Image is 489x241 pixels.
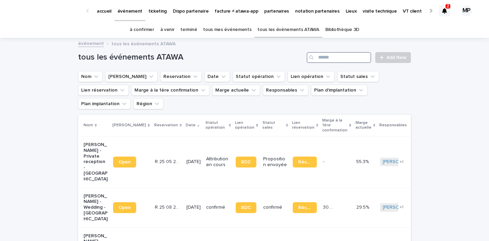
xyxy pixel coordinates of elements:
img: Ls34BcGeRexTGTNfXpUC [14,4,79,18]
a: tous mes événements [203,22,251,38]
div: 2 [439,5,450,16]
p: Statut sales [262,119,284,132]
span: Réservation [298,205,311,210]
p: Plan d'implantation [411,119,439,132]
a: Add New [375,52,411,63]
p: confirmé [263,205,287,210]
p: - [323,158,326,165]
p: Reservation [154,122,178,129]
p: Marge à la 1ère confirmation [322,117,347,134]
button: Région [133,98,163,109]
span: Open [119,205,131,210]
p: Proposition envoyée [263,156,287,168]
a: événement [78,39,104,47]
span: BDC [241,160,251,164]
a: Bibliothèque 3D [325,22,359,38]
p: [DATE] [186,205,201,210]
button: Plan implantation [78,98,131,109]
a: BDC [236,157,256,167]
span: BDC [241,205,251,210]
a: Open [113,157,136,167]
div: MP [461,5,472,16]
p: Statut opération [205,119,227,132]
p: [PERSON_NAME] - Private reception - [GEOGRAPHIC_DATA] [84,142,108,182]
span: + 1 [400,160,403,164]
p: Marge actuelle [356,119,372,132]
button: Lien Stacker [105,71,158,82]
button: Marge à la 1ère confirmation [131,85,210,96]
p: [DATE] [186,159,201,165]
p: 55.3% [356,158,370,165]
button: Plan d'implantation [311,85,367,96]
button: Lien réservation [78,85,129,96]
a: [PERSON_NAME] [383,159,420,165]
button: Statut opération [233,71,285,82]
p: 29.5% [356,203,370,210]
a: terminé [180,22,197,38]
span: + 1 [400,205,403,209]
button: Marge actuelle [212,85,260,96]
a: Open [113,202,136,213]
span: Add New [386,55,406,60]
a: à confirmer [130,22,154,38]
p: Nom [84,122,93,129]
p: Responsables [379,122,407,129]
p: 30.9 % [323,203,337,210]
a: à venir [160,22,175,38]
a: Réservation [293,157,317,167]
span: Open [119,160,131,164]
p: [PERSON_NAME] - Wedding - [GEOGRAPHIC_DATA] [84,193,108,222]
button: Nom [78,71,103,82]
input: Search [307,52,371,63]
p: R 25 05 263 [155,158,180,165]
button: Responsables [263,85,308,96]
button: Statut sales [337,71,379,82]
h1: tous les événements ATAWA [78,52,304,62]
p: R 25 08 241 [155,203,180,210]
a: tous les événements ATAWA [257,22,319,38]
p: Attribution en cours [206,156,230,168]
p: Date [186,122,196,129]
p: Lien réservation [292,119,314,132]
a: BDC [236,202,256,213]
button: Reservation [160,71,202,82]
span: Réservation [298,160,311,164]
p: confirmé [206,205,230,210]
p: 2 [447,4,449,9]
a: [PERSON_NAME] [383,205,420,210]
p: tous les événements ATAWA [111,39,176,47]
a: Réservation [293,202,317,213]
button: Date [204,71,230,82]
p: [PERSON_NAME] [112,122,146,129]
button: Lien opération [288,71,334,82]
p: Lien opération [235,119,254,132]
